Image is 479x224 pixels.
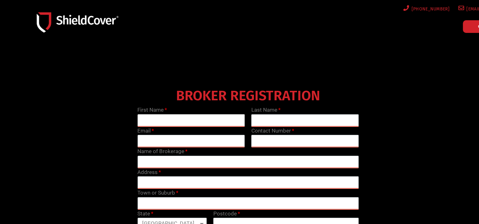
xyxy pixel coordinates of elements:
label: Name of Brokerage [137,147,187,156]
span: [PHONE_NUMBER] [409,5,450,13]
a: [PHONE_NUMBER] [402,5,450,13]
label: Contact Number [251,127,294,135]
label: Last Name [251,106,280,114]
label: Address [137,168,161,177]
h4: BROKER REGISTRATION [134,92,362,100]
label: State [137,210,153,218]
label: Email [137,127,154,135]
label: First Name [137,106,167,114]
img: Shield-Cover-Underwriting-Australia-logo-full [37,12,118,32]
label: Town or Suburb [137,189,178,197]
label: Postcode [213,210,240,218]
